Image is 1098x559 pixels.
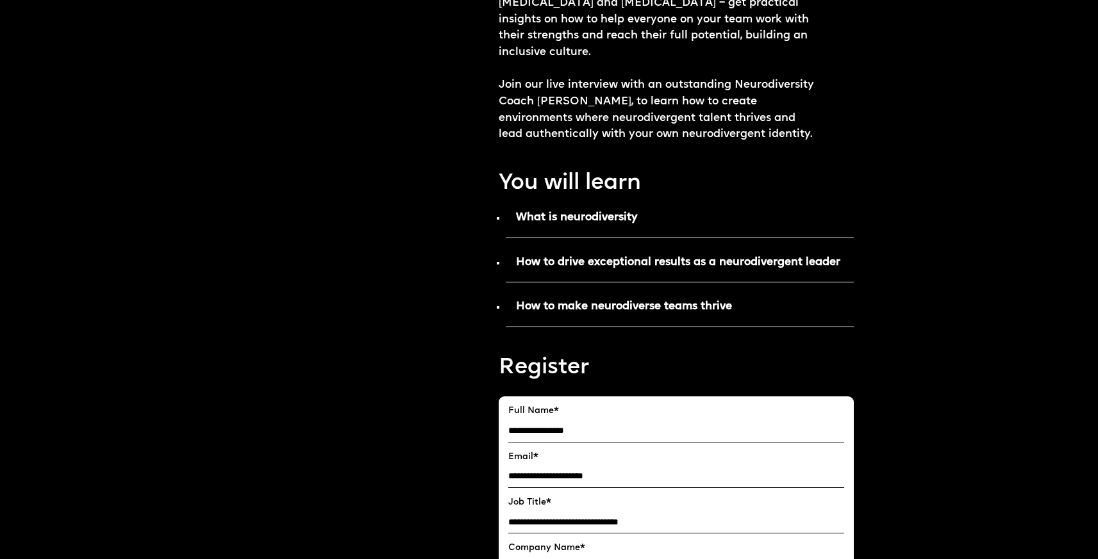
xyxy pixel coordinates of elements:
[508,406,844,416] label: Full Name
[516,212,638,223] strong: What is neurodiversity
[508,498,844,508] label: Job Title
[499,168,854,199] p: You will learn
[508,452,844,462] label: Email
[516,301,732,312] strong: How to make neurodiverse teams thrive
[499,353,854,384] p: Register
[508,543,844,553] label: Company Name
[516,257,840,268] strong: How to drive exceptional results as a neurodivergent leader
